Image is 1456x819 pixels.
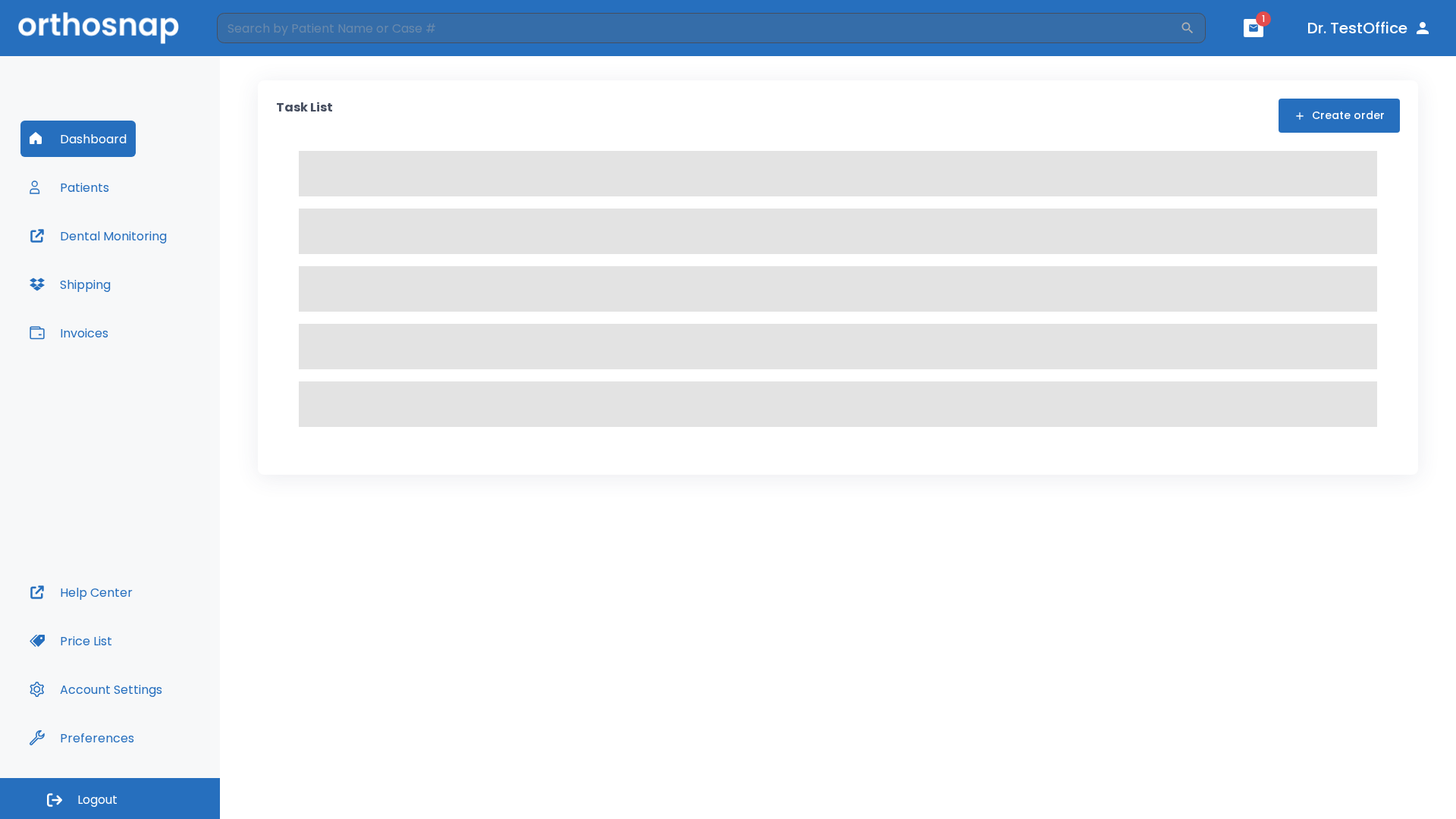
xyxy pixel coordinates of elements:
button: Patients [20,169,118,206]
button: Invoices [20,315,118,351]
button: Dental Monitoring [20,218,176,254]
span: Logout [77,792,118,808]
button: Account Settings [20,671,171,708]
button: Dr. TestOffice [1301,14,1438,42]
span: 1 [1256,11,1271,27]
button: Dashboard [20,121,136,157]
button: Help Center [20,574,142,610]
p: Task List [276,99,333,133]
img: Orthosnap [18,12,179,43]
button: Shipping [20,266,120,303]
button: Preferences [20,720,143,756]
button: Price List [20,623,121,659]
input: Search by Patient Name or Case # [217,13,1180,43]
button: Create order [1279,99,1400,133]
